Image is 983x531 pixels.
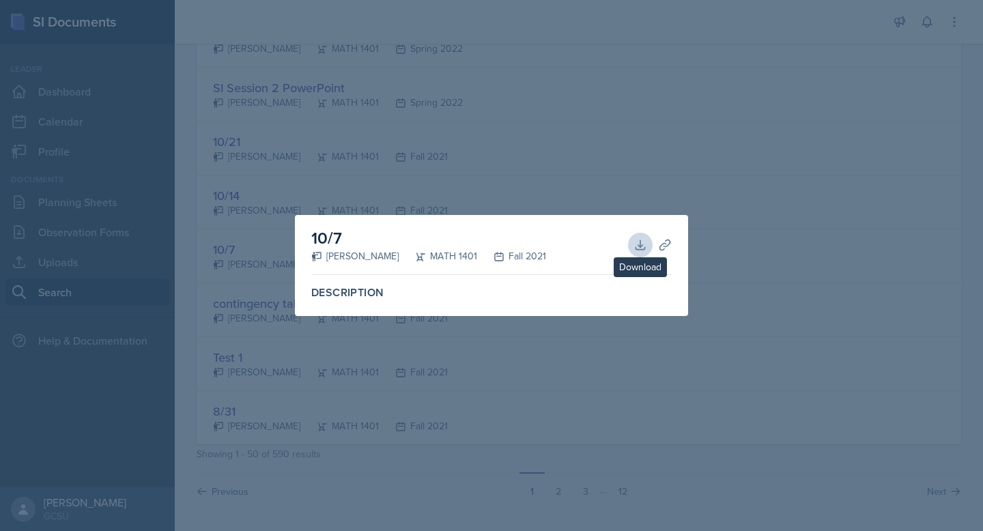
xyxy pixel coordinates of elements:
[311,226,546,250] h2: 10/7
[628,233,653,257] button: Download
[399,249,477,263] div: MATH 1401
[311,286,672,300] label: Description
[477,249,546,263] div: Fall 2021
[311,249,399,263] div: [PERSON_NAME]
